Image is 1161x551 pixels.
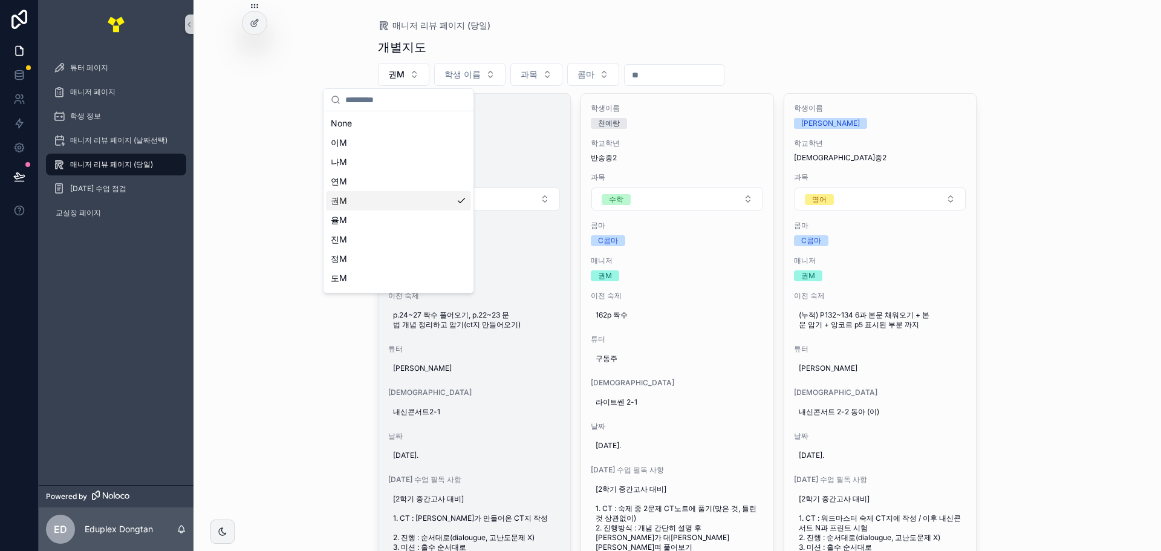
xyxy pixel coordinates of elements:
span: 과목 [388,172,561,182]
div: Suggestions [324,111,473,293]
div: 천예랑 [598,118,620,129]
span: 학교학년 [794,139,967,148]
span: 학생이름 [794,103,967,113]
a: 튜터 페이지 [46,57,186,79]
span: 학생 정보 [70,111,101,121]
span: 콤마 [577,68,594,80]
span: 학생이름 [388,103,561,113]
span: 매니저 [794,256,967,266]
span: [DEMOGRAPHIC_DATA] [388,388,561,397]
a: Powered by [39,485,193,507]
a: 매니저 리뷰 페이지 (당일) [378,19,490,31]
span: 162p 짝수 [596,310,759,320]
span: ED [54,522,67,536]
span: [DATE]. [596,441,759,451]
span: 라이트쎈 2-1 [596,397,759,407]
span: 튜터 [388,344,561,354]
span: 이전 숙제 [388,291,561,301]
span: 매니저 리뷰 페이지 (당일) [70,160,153,169]
button: Select Button [378,63,429,86]
span: Powered by [46,492,87,501]
span: 튜터 페이지 [70,63,108,73]
div: 진M [326,230,471,249]
p: Eduplex Dongtan [85,523,153,535]
a: [DATE] 수업 점검 [46,178,186,200]
span: 학교학년 [388,139,561,148]
button: Select Button [567,63,619,86]
span: 과목 [521,68,538,80]
span: [DATE] 수업 필독 사항 [794,475,967,484]
span: 매니저 [388,256,561,266]
button: Select Button [434,63,506,86]
span: [DATE]. [393,451,556,460]
span: 튜터 [591,334,764,344]
span: [DATE]. [799,451,962,460]
span: 이산중2 [388,153,561,163]
a: 매니저 페이지 [46,81,186,103]
img: App logo [106,15,126,34]
div: None [326,114,471,133]
span: [DEMOGRAPHIC_DATA]중2 [794,153,967,163]
div: C콤마 [598,235,618,246]
span: 학교학년 [591,139,764,148]
span: 날짜 [591,422,764,431]
div: 율M [326,210,471,230]
div: 연M [326,172,471,191]
span: 콤마 [794,221,967,230]
span: 학생 이름 [444,68,481,80]
span: 과목 [591,172,764,182]
div: C콤마 [801,235,821,246]
span: 매니저 [591,256,764,266]
a: 매니저 리뷰 페이지 (당일) [46,154,186,175]
div: 수학 [609,194,623,205]
button: Select Button [510,63,562,86]
div: 권M [326,191,471,210]
span: 내신콘서트2-1 [393,407,556,417]
span: [DATE] 수업 필독 사항 [591,465,764,475]
div: 권M [598,270,612,281]
span: 콤마 [591,221,764,230]
div: 권M [801,270,815,281]
span: 권M [388,68,405,80]
span: [DEMOGRAPHIC_DATA] [794,388,967,397]
a: 매니저 리뷰 페이지 (날짜선택) [46,129,186,151]
a: 학생 정보 [46,105,186,127]
span: 매니저 리뷰 페이지 (날짜선택) [70,135,167,145]
div: 도M [326,269,471,288]
div: 이M [326,133,471,152]
h1: 개별지도 [378,39,426,56]
span: [DATE] 수업 점검 [70,184,126,194]
span: 반송중2 [591,153,764,163]
span: 구동주 [596,354,759,364]
span: p.24~27 짝수 풀어오기, p.22~23 문법 개념 정리하고 암기(ct지 만들어오기) [393,310,556,330]
span: 학생이름 [591,103,764,113]
div: [PERSON_NAME] [801,118,860,129]
span: [PERSON_NAME] [799,364,962,373]
span: 과목 [794,172,967,182]
span: 교실장 페이지 [56,208,101,218]
span: 날짜 [388,431,561,441]
span: 이전 숙제 [794,291,967,301]
button: Select Button [389,187,561,210]
span: [DATE] 수업 필독 사항 [388,475,561,484]
div: 나M [326,152,471,172]
span: [DEMOGRAPHIC_DATA] [591,378,764,388]
div: 수M [326,288,471,307]
span: (누적) P132~134 6과 본문 채워오기 + 본문 암기 + 앙코르 p5 표시된 부분 까지 [799,310,962,330]
span: 튜터 [794,344,967,354]
a: 교실장 페이지 [46,202,186,224]
span: 날짜 [794,431,967,441]
span: 콤마 [388,221,561,230]
button: Select Button [591,187,763,210]
div: 정M [326,249,471,269]
span: [PERSON_NAME] [393,364,556,373]
button: Select Button [795,187,966,210]
span: 매니저 리뷰 페이지 (당일) [392,19,490,31]
div: scrollable content [39,48,193,240]
span: 내신콘서트 2-2 동아 (이) [799,407,962,417]
span: 매니저 페이지 [70,87,115,97]
span: 이전 숙제 [591,291,764,301]
div: 영어 [812,194,827,205]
